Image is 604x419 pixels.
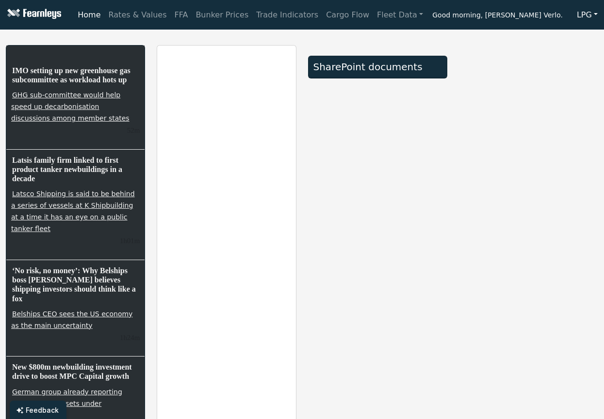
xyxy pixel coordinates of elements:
a: Bunker Prices [192,5,252,25]
small: 9/25/2025, 10:10:22 AM [120,237,140,245]
a: Cargo Flow [322,5,373,25]
a: Home [74,5,104,25]
span: Good morning, [PERSON_NAME] Verlo. [432,8,563,24]
img: Fearnleys Logo [5,9,61,21]
small: 9/25/2025, 9:47:42 AM [120,334,140,341]
h6: ‘No risk, no money’: Why Belships boss [PERSON_NAME] believes shipping investors should think lik... [11,265,140,304]
a: Belships CEO sees the US economy as the main uncertainty [11,309,132,330]
h6: Latsis family firm linked to first product tanker newbuildings in a decade [11,155,140,185]
h6: IMO setting up new greenhouse gas subcommittee as workload hots up [11,65,140,85]
a: FFA [171,5,192,25]
a: GHG sub-committee would help speed up decarbonisation discussions among member states [11,90,131,123]
a: Trade Indicators [252,5,322,25]
a: Latsco Shipping is said to be behind a series of vessels at K Shipbuilding at a time it has an ey... [11,189,135,233]
h6: New $800m newbuilding investment drive to boost MPC Capital growth [11,361,140,382]
small: 9/25/2025, 10:19:07 AM [127,126,140,134]
a: Fleet Data [373,5,427,25]
button: LPG [571,6,604,24]
div: SharePoint documents [313,61,442,73]
a: Rates & Values [105,5,171,25]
